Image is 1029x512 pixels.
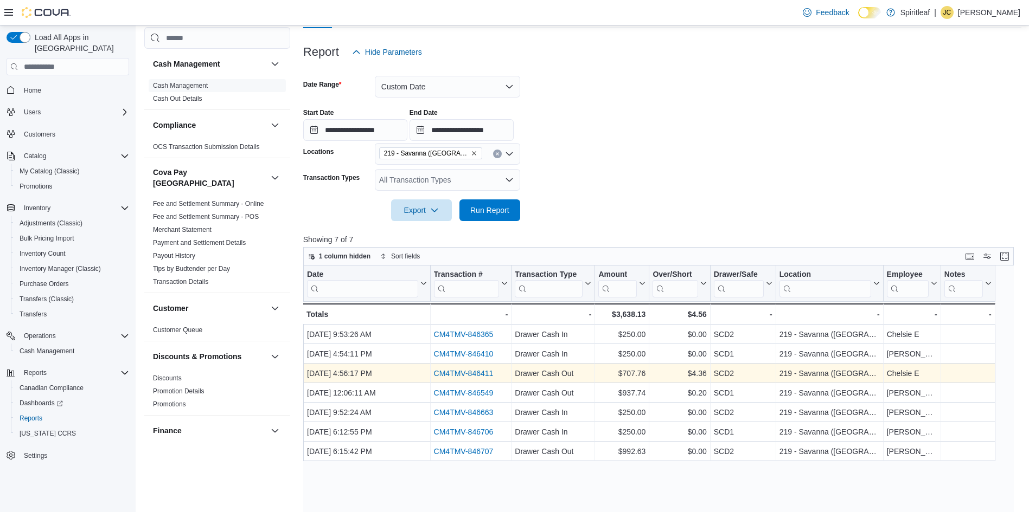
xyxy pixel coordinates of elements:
[515,270,591,297] button: Transaction Type
[307,328,427,341] div: [DATE] 9:53:26 AM
[15,345,79,358] a: Cash Management
[153,167,266,189] button: Cova Pay [GEOGRAPHIC_DATA]
[15,308,129,321] span: Transfers
[779,347,879,360] div: 219 - Savanna ([GEOGRAPHIC_DATA])
[303,173,360,182] label: Transaction Types
[433,270,499,280] div: Transaction #
[153,278,208,286] a: Transaction Details
[15,247,129,260] span: Inventory Count
[24,86,41,95] span: Home
[11,411,133,426] button: Reports
[24,451,47,460] span: Settings
[307,425,427,438] div: [DATE] 6:12:55 PM
[307,445,427,458] div: [DATE] 6:15:42 PM
[24,368,47,377] span: Reports
[153,351,241,362] h3: Discounts & Promotions
[714,406,772,419] div: SCD2
[505,176,514,184] button: Open list of options
[24,130,55,139] span: Customers
[598,328,645,341] div: $250.00
[20,384,84,392] span: Canadian Compliance
[779,406,879,419] div: 219 - Savanna ([GEOGRAPHIC_DATA])
[515,425,591,438] div: Drawer Cash In
[958,6,1020,19] p: [PERSON_NAME]
[153,400,186,408] a: Promotions
[515,367,591,380] div: Drawer Cash Out
[153,226,212,234] a: Merchant Statement
[598,425,645,438] div: $250.00
[470,205,509,216] span: Run Report
[943,6,951,19] span: JC
[20,202,55,215] button: Inventory
[20,399,63,407] span: Dashboards
[153,303,266,314] button: Customer
[20,366,129,379] span: Reports
[11,344,133,359] button: Cash Management
[941,6,954,19] div: Jim C
[433,308,508,321] div: -
[303,108,334,117] label: Start Date
[886,367,937,380] div: Chelsie E
[303,119,407,141] input: Press the down key to open a popover containing a calendar.
[153,199,264,208] span: Fee and Settlement Summary - Online
[2,448,133,463] button: Settings
[15,381,88,394] a: Canadian Compliance
[886,328,937,341] div: Chelsie E
[433,388,493,397] a: CM4TMV-846549
[307,270,427,297] button: Date
[20,449,129,462] span: Settings
[20,234,74,243] span: Bulk Pricing Import
[269,57,282,70] button: Cash Management
[24,332,56,340] span: Operations
[11,216,133,231] button: Adjustments (Classic)
[144,372,290,415] div: Discounts & Promotions
[653,328,706,341] div: $0.00
[375,76,520,98] button: Custom Date
[963,250,976,263] button: Keyboard shortcuts
[515,347,591,360] div: Drawer Cash In
[598,386,645,399] div: $937.74
[981,250,994,263] button: Display options
[433,369,493,378] a: CM4TMV-846411
[15,232,129,245] span: Bulk Pricing Import
[944,270,983,280] div: Notes
[714,308,772,321] div: -
[144,79,290,109] div: Cash Management
[20,182,53,191] span: Promotions
[20,127,129,141] span: Customers
[459,199,520,221] button: Run Report
[2,328,133,344] button: Operations
[714,270,772,297] button: Drawer/Safe
[15,381,129,394] span: Canadian Compliance
[20,128,60,141] a: Customers
[307,386,427,399] div: [DATE] 12:06:11 AM
[15,262,129,275] span: Inventory Manager (Classic)
[303,80,342,89] label: Date Range
[11,246,133,261] button: Inventory Count
[11,396,133,411] a: Dashboards
[944,308,992,321] div: -
[20,202,129,215] span: Inventory
[20,84,46,97] a: Home
[886,270,928,280] div: Employee
[598,308,645,321] div: $3,638.13
[779,270,879,297] button: Location
[384,148,469,159] span: 219 - Savanna ([GEOGRAPHIC_DATA])
[304,250,375,263] button: 1 column hidden
[779,367,879,380] div: 219 - Savanna ([GEOGRAPHIC_DATA])
[153,400,186,409] span: Promotions
[515,445,591,458] div: Drawer Cash Out
[153,374,182,382] a: Discounts
[20,280,69,288] span: Purchase Orders
[653,270,698,297] div: Over/Short
[714,367,772,380] div: SCD2
[269,424,282,437] button: Finance
[433,427,493,436] a: CM4TMV-846706
[15,262,105,275] a: Inventory Manager (Classic)
[24,204,50,212] span: Inventory
[153,120,196,131] h3: Compliance
[153,303,188,314] h3: Customer
[269,302,282,315] button: Customer
[24,108,41,116] span: Users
